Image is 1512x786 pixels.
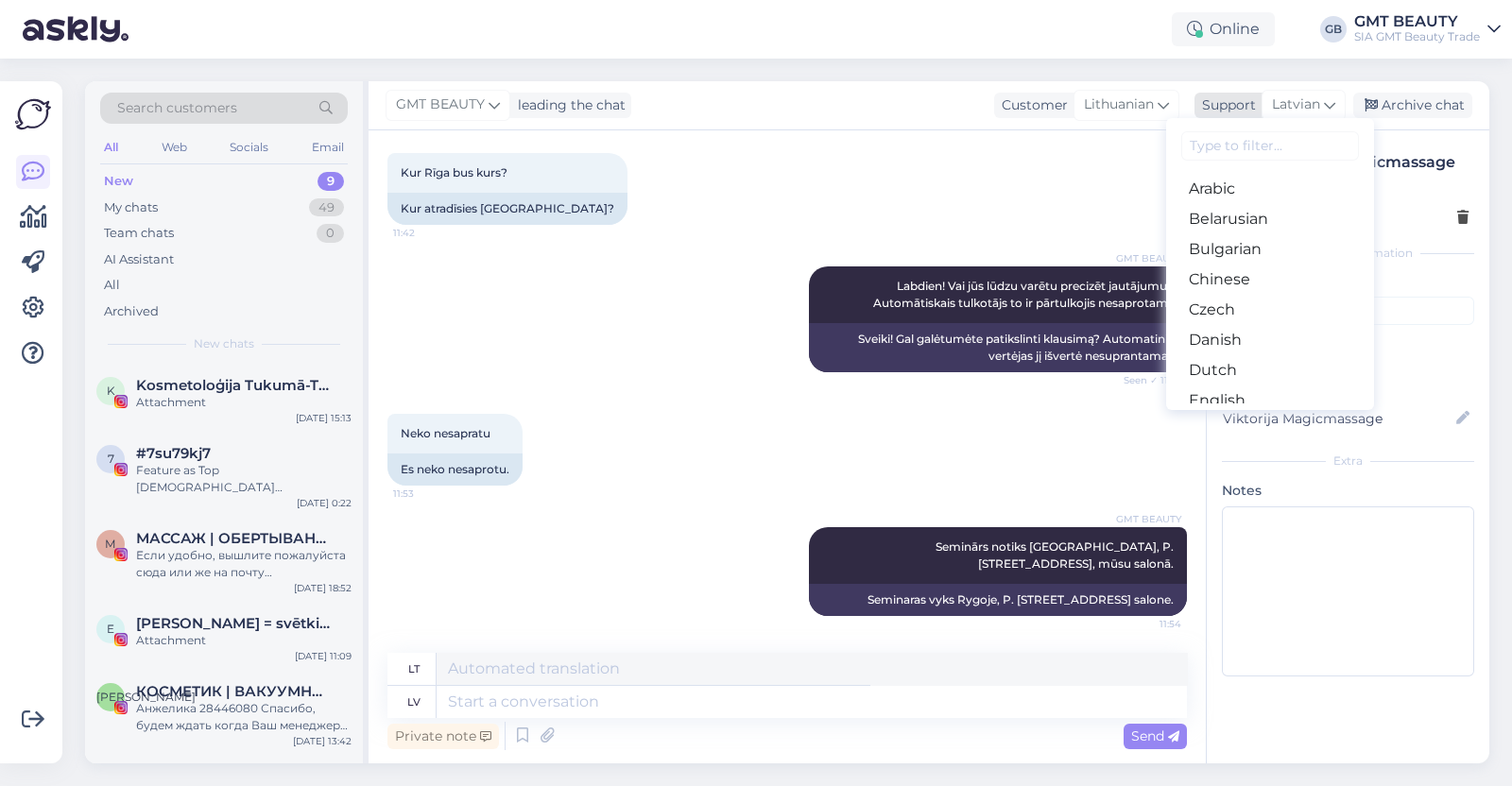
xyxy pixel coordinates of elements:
span: #7su79kj7 [136,445,211,462]
div: Feature as Top [DEMOGRAPHIC_DATA] Entrepreneur. Hey, hope you are doing well! We are doing a spec... [136,462,352,496]
div: Customer [994,95,1068,115]
div: [DATE] 15:13 [296,411,352,425]
div: New [104,172,133,191]
a: English [1166,385,1374,416]
p: Notes [1222,481,1474,501]
div: [DATE] 11:09 [295,649,352,663]
div: Attachment [136,632,352,649]
a: Dutch [1166,355,1374,385]
div: Email [308,135,348,160]
span: Labdien! Vai jūs lūdzu varētu precizēt jautājumu? Automātiskais tulkotājs to ir pārtulkojis nesap... [873,279,1177,310]
span: Seen ✓ 11:53 [1110,373,1181,387]
input: Type to filter... [1181,131,1359,161]
div: lt [408,653,420,685]
span: Latvian [1272,94,1320,115]
span: Neko nesapratu [401,426,490,440]
span: New chats [194,335,254,352]
div: Socials [226,135,272,160]
span: М [105,537,116,551]
div: Es neko nesaprotu. [387,453,523,486]
span: Lithuanian [1084,94,1154,115]
a: Bulgarian [1166,234,1374,265]
div: Web [158,135,191,160]
div: [DATE] 0:22 [297,496,352,510]
div: [DATE] 18:52 [294,581,352,595]
div: Seminaras vyks Rygoje, P. [STREET_ADDRESS] salone. [809,584,1187,616]
span: Send [1131,727,1179,744]
a: Chinese [1166,265,1374,295]
div: Online [1172,12,1275,46]
div: Kur atradīsies [GEOGRAPHIC_DATA]? [387,193,627,225]
span: 11:42 [393,226,464,240]
span: 11:54 [1110,617,1181,631]
div: Анжелика 28446080 Спасибо, будем ждать когда Ваш менеджер свяжется с нами. Хорошего дня! 🌷 [136,700,352,734]
div: Extra [1222,453,1474,470]
span: GMT BEAUTY [1110,251,1181,265]
span: Search customers [117,98,237,118]
div: My chats [104,198,158,217]
div: Archive chat [1353,93,1472,118]
a: GMT BEAUTYSIA GMT Beauty Trade [1354,14,1501,44]
span: 7 [108,452,114,466]
a: Czech [1166,295,1374,325]
div: All [100,135,122,160]
a: Danish [1166,325,1374,355]
span: GMT BEAUTY [396,94,485,115]
div: Private note [387,724,499,749]
span: GMT BEAUTY [1110,512,1181,526]
div: GMT BEAUTY [1354,14,1480,29]
span: 11:53 [393,487,464,501]
span: Eva Šimo = svētki & prakses mieram & līdzsvaram [136,615,333,632]
span: КОСМЕТИК | ВАКУУМНЫЙ МАССАЖ | РИГА [136,683,333,700]
div: 0 [317,224,344,243]
div: 9 [318,172,344,191]
div: Support [1194,95,1256,115]
a: Belarusian [1166,204,1374,234]
div: Если удобно, вышлите пожалуйста сюда или же на почту [DOMAIN_NAME][EMAIL_ADDRESS][DOMAIN_NAME] [136,547,352,581]
input: Add name [1223,408,1452,429]
div: AI Assistant [104,250,174,269]
span: Seminārs notiks [GEOGRAPHIC_DATA], P. [STREET_ADDRESS], mūsu salonā. [936,539,1177,571]
img: Askly Logo [15,96,51,132]
div: lv [407,686,421,718]
div: GB [1320,16,1347,43]
div: [DATE] 13:42 [293,734,352,748]
span: [PERSON_NAME] [96,690,196,704]
div: leading the chat [510,95,626,115]
div: SIA GMT Beauty Trade [1354,29,1480,44]
div: Attachment [136,394,352,411]
span: K [107,384,115,398]
span: МАССАЖ | ОБЕРТЫВАНИЯ | ОБУЧЕНИЯ | TALLINN [136,530,333,547]
span: E [107,622,114,636]
span: Kur Rīga bus kurs? [401,165,507,179]
div: 49 [309,198,344,217]
div: All [104,276,120,295]
div: Sveiki! Gal galėtumėte patikslinti klausimą? Automatinis vertėjas jį išvertė nesuprantamai. [809,323,1187,372]
span: Kosmetoloģija Tukumā-Tavs skaistums un labsajūta sākas šeit ! [136,377,333,394]
div: Archived [104,302,159,321]
div: Team chats [104,224,174,243]
a: Arabic [1166,174,1374,204]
